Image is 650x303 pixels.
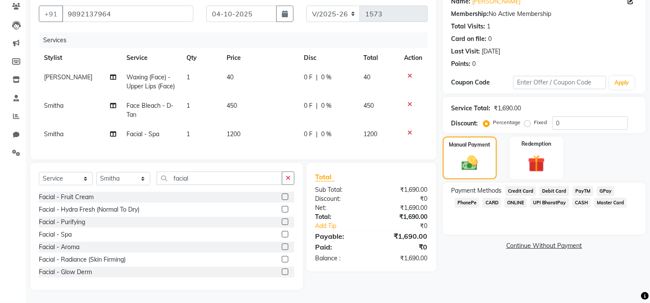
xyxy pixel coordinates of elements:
img: _cash.svg [457,154,483,172]
span: 0 F [304,130,313,139]
div: Discount: [309,194,371,203]
span: Credit Card [505,186,536,196]
span: 40 [364,73,371,81]
a: Continue Without Payment [445,241,644,250]
div: Services [40,32,434,48]
div: Service Total: [451,104,491,113]
div: ₹1,690.00 [494,104,521,113]
span: 0 % [322,101,332,110]
span: 1 [186,130,190,138]
input: Search by Name/Mobile/Email/Code [62,6,193,22]
span: Waxing (Face) - Upper Lips (Face) [126,73,175,90]
div: Facial - Spa [39,230,72,239]
div: Facial - Radiance (Skin Firming) [39,255,126,264]
th: Stylist [39,48,121,68]
div: Membership: [451,9,489,19]
th: Qty [181,48,221,68]
div: Discount: [451,119,478,128]
span: | [316,101,318,110]
span: ONLINE [505,198,527,208]
div: ₹0 [371,194,434,203]
span: [PERSON_NAME] [44,73,92,81]
img: _gift.svg [523,153,550,174]
span: | [316,130,318,139]
span: 0 % [322,130,332,139]
span: 0 % [322,73,332,82]
span: PhonePe [455,198,480,208]
label: Fixed [534,119,547,126]
div: [DATE] [482,47,501,56]
span: 1 [186,73,190,81]
input: Enter Offer / Coupon Code [513,76,606,89]
div: Balance : [309,254,371,263]
div: Facial - Glow Derm [39,268,92,277]
div: ₹0 [371,242,434,252]
span: Smitha [44,130,63,138]
span: 1200 [364,130,378,138]
div: Card on file: [451,34,487,44]
div: ₹1,690.00 [371,203,434,212]
div: 0 [473,59,476,69]
span: 450 [227,102,237,109]
span: CASH [572,198,591,208]
span: 0 F [304,101,313,110]
div: Facial - Hydra Fresh (Normal To Dry) [39,205,139,214]
div: Facial - Purifying [39,218,85,227]
label: Percentage [493,119,521,126]
span: GPay [597,186,615,196]
input: Search or Scan [157,172,282,185]
th: Action [399,48,428,68]
th: Total [359,48,399,68]
div: Sub Total: [309,185,371,194]
span: Payment Methods [451,186,502,195]
div: Payable: [309,231,371,241]
div: Points: [451,59,471,69]
span: Total [315,172,335,181]
div: Last Visit: [451,47,480,56]
div: Facial - Aroma [39,243,79,252]
span: Debit Card [540,186,569,196]
span: 450 [364,102,374,109]
th: Disc [299,48,359,68]
div: ₹1,690.00 [371,185,434,194]
span: Face Bleach - D-Tan [126,102,174,119]
div: ₹0 [382,222,434,231]
div: ₹1,690.00 [371,212,434,222]
th: Price [221,48,299,68]
span: Facial - Spa [126,130,159,138]
span: 1200 [227,130,240,138]
label: Manual Payment [449,141,490,149]
span: | [316,73,318,82]
span: 40 [227,73,233,81]
div: Facial - Fruit Cream [39,193,94,202]
div: Net: [309,203,371,212]
span: 1 [186,102,190,109]
div: Paid: [309,242,371,252]
div: Total: [309,212,371,222]
div: Total Visits: [451,22,486,31]
div: No Active Membership [451,9,637,19]
div: ₹1,690.00 [371,231,434,241]
div: ₹1,690.00 [371,254,434,263]
span: 0 F [304,73,313,82]
div: 1 [487,22,491,31]
span: Smitha [44,102,63,109]
span: CARD [483,198,501,208]
button: Apply [609,76,634,89]
th: Service [121,48,181,68]
div: 0 [489,34,492,44]
label: Redemption [522,140,552,148]
a: Add Tip [309,222,382,231]
span: PayTM [573,186,593,196]
span: UPI BharatPay [530,198,569,208]
button: +91 [39,6,63,22]
span: Master Card [594,198,627,208]
div: Coupon Code [451,78,513,87]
